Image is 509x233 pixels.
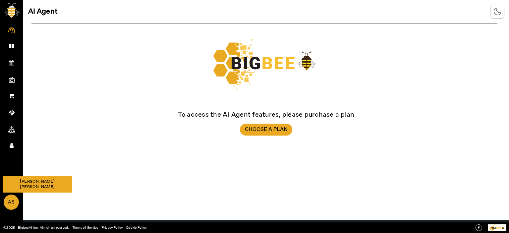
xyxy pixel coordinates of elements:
[4,195,18,209] span: AS
[102,225,123,230] a: Privacy Policy
[4,178,71,191] div: [PERSON_NAME] [PERSON_NAME]
[240,124,292,136] button: Choose a Plan
[28,8,57,15] span: AI Agent
[493,224,497,226] tspan: ed By
[3,225,69,230] a: ©2025 - BigbeeAI Inc. All rights reserved.
[493,8,502,16] img: theme-mode
[4,3,20,18] img: bigbee-logo.png
[490,224,493,226] tspan: owe
[4,195,19,210] a: AS
[126,225,146,230] a: Cookie Policy
[245,126,288,133] span: Choose a Plan
[490,224,491,226] tspan: P
[23,112,509,118] div: To access the AI Agent features, please purchase a plan
[493,224,494,226] tspan: r
[73,225,98,230] a: Terms of Service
